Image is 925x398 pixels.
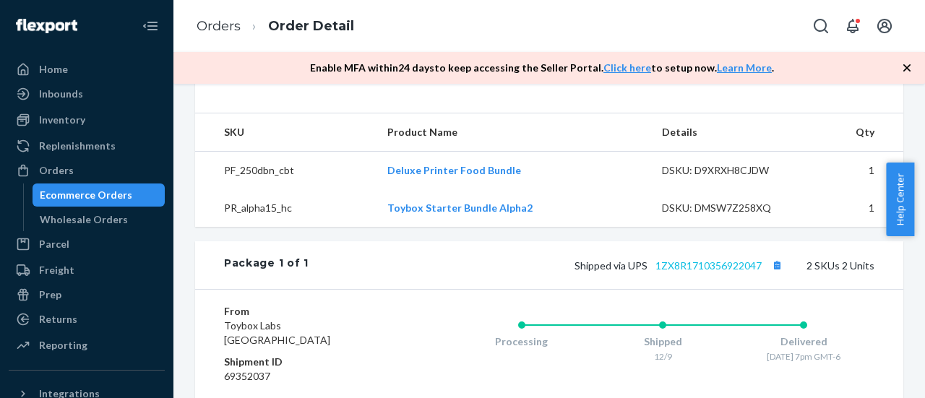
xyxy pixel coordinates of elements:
[733,334,874,349] div: Delivered
[197,18,241,34] a: Orders
[9,334,165,357] a: Reporting
[39,139,116,153] div: Replenishments
[39,237,69,251] div: Parcel
[195,152,376,190] td: PF_250dbn_cbt
[268,18,354,34] a: Order Detail
[224,319,330,346] span: Toybox Labs [GEOGRAPHIC_DATA]
[9,308,165,331] a: Returns
[593,334,733,349] div: Shipped
[33,183,165,207] a: Ecommerce Orders
[9,159,165,182] a: Orders
[806,113,903,152] th: Qty
[16,19,77,33] img: Flexport logo
[310,61,774,75] p: Enable MFA within 24 days to keep accessing the Seller Portal. to setup now. .
[224,355,393,369] dt: Shipment ID
[9,108,165,131] a: Inventory
[575,259,786,272] span: Shipped via UPS
[376,113,651,152] th: Product Name
[9,58,165,81] a: Home
[733,350,874,363] div: [DATE] 7pm GMT-6
[40,212,128,227] div: Wholesale Orders
[39,62,68,77] div: Home
[39,338,87,352] div: Reporting
[593,350,733,363] div: 12/9
[40,188,132,202] div: Ecommerce Orders
[39,87,83,101] div: Inbounds
[387,202,533,214] a: Toybox Starter Bundle Alpha2
[655,259,762,272] a: 1ZX8R1710356922047
[806,189,903,227] td: 1
[806,152,903,190] td: 1
[886,163,914,236] button: Help Center
[451,334,592,349] div: Processing
[9,259,165,282] a: Freight
[309,256,874,274] div: 2 SKUs 2 Units
[9,283,165,306] a: Prep
[662,201,795,215] div: DSKU: DMSW7Z258XQ
[806,12,835,40] button: Open Search Box
[195,113,376,152] th: SKU
[603,61,651,74] a: Click here
[9,134,165,157] a: Replenishments
[870,12,899,40] button: Open account menu
[9,82,165,105] a: Inbounds
[9,233,165,256] a: Parcel
[195,189,376,227] td: PR_alpha15_hc
[767,256,786,274] button: Copy tracking number
[224,256,309,274] div: Package 1 of 1
[224,304,393,319] dt: From
[387,164,521,176] a: Deluxe Printer Food Bundle
[39,113,85,127] div: Inventory
[662,163,795,178] div: DSKU: D9XRXH8CJDW
[39,263,74,277] div: Freight
[136,12,165,40] button: Close Navigation
[33,208,165,231] a: Wholesale Orders
[185,5,366,48] ol: breadcrumbs
[39,163,74,178] div: Orders
[650,113,806,152] th: Details
[717,61,772,74] a: Learn More
[39,312,77,326] div: Returns
[224,369,393,384] dd: 69352037
[39,287,61,302] div: Prep
[838,12,867,40] button: Open notifications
